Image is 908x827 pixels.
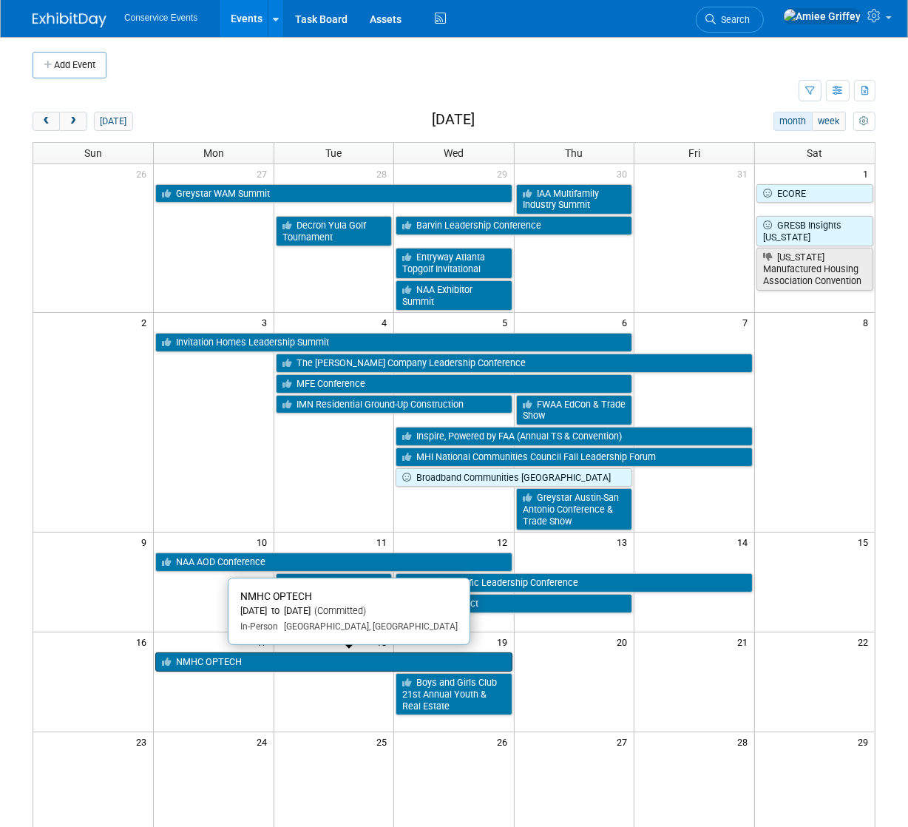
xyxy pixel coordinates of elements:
span: Conservice Events [124,13,197,23]
button: Add Event [33,52,106,78]
span: 15 [856,533,875,551]
span: 28 [375,164,393,183]
button: myCustomButton [853,112,875,131]
a: Boys and Girls Club 21st Annual Youth & Real Estate [396,673,512,715]
button: month [773,112,813,131]
span: [GEOGRAPHIC_DATA], [GEOGRAPHIC_DATA] [278,621,458,632]
span: 13 [615,533,634,551]
span: NMHC OPTECH [240,590,312,602]
a: GRESB Insights [US_STATE] [756,216,873,246]
span: 16 [135,632,153,651]
span: 19 [495,632,514,651]
span: Search [716,14,750,25]
a: Greystar WAM Summit [155,184,512,203]
span: (Committed) [311,605,366,616]
h2: [DATE] [432,112,475,128]
span: 26 [495,732,514,751]
span: 26 [135,164,153,183]
a: Search [696,7,764,33]
a: IMN Residential Ground-Up Construction [276,395,512,414]
span: In-Person [240,621,278,632]
a: Barvin Leadership Conference [396,216,632,235]
span: 25 [375,732,393,751]
a: Decron Yula Golf Tournament [276,216,393,246]
a: Atlantic Pacific Leadership Conference [396,573,753,593]
a: NAA Exhibitor Summit [396,280,512,311]
span: Thu [566,147,583,159]
a: NAA AOD Conference [155,553,512,572]
button: prev [33,112,60,131]
div: [DATE] to [DATE] [240,605,458,618]
a: MFE Conference [276,374,633,394]
img: Amiee Griffey [783,8,861,24]
button: next [59,112,87,131]
span: 29 [495,164,514,183]
span: 24 [255,732,274,751]
span: Fri [688,147,700,159]
span: Mon [203,147,224,159]
span: Sun [84,147,102,159]
span: 31 [736,164,754,183]
img: ExhibitDay [33,13,106,27]
span: 21 [736,632,754,651]
span: 3 [260,313,274,331]
span: 27 [255,164,274,183]
button: week [812,112,846,131]
span: 7 [741,313,754,331]
span: 9 [140,533,153,551]
span: 27 [615,732,634,751]
span: 1 [861,164,875,183]
button: [DATE] [94,112,133,131]
a: MHI National Communities Council Fall Leadership Forum [396,448,753,467]
span: 6 [620,313,634,331]
span: 28 [736,732,754,751]
span: 2 [140,313,153,331]
span: 22 [856,632,875,651]
span: 23 [135,732,153,751]
span: Wed [444,147,464,159]
span: 12 [495,533,514,551]
i: Personalize Calendar [859,117,869,126]
a: Greystar Austin-San Antonio Conference & Trade Show [516,488,633,530]
span: 30 [615,164,634,183]
a: Inspire, Powered by FAA (Annual TS & Convention) [396,427,753,446]
a: Invitation Homes Leadership Summit [155,333,632,352]
a: ECORE [756,184,873,203]
a: The [PERSON_NAME] Company Leadership Conference [276,354,753,373]
a: FWAA EdCon & Trade Show [516,395,633,425]
span: 4 [380,313,393,331]
span: 20 [615,632,634,651]
a: NRHC Connect [396,594,632,613]
span: Sat [807,147,822,159]
span: 11 [375,533,393,551]
a: IAA Multifamily Industry Summit [516,184,633,215]
span: 10 [255,533,274,551]
span: 8 [861,313,875,331]
span: 5 [501,313,514,331]
a: [US_STATE] Manufactured Housing Association Convention [756,248,873,290]
a: Entryway Atlanta Topgolf Invitational [396,248,512,278]
span: 29 [856,732,875,751]
a: NMHC OPTECH [155,652,512,672]
span: 14 [736,533,754,551]
span: Tue [325,147,342,159]
a: Broadband Communities [GEOGRAPHIC_DATA] [396,468,632,487]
